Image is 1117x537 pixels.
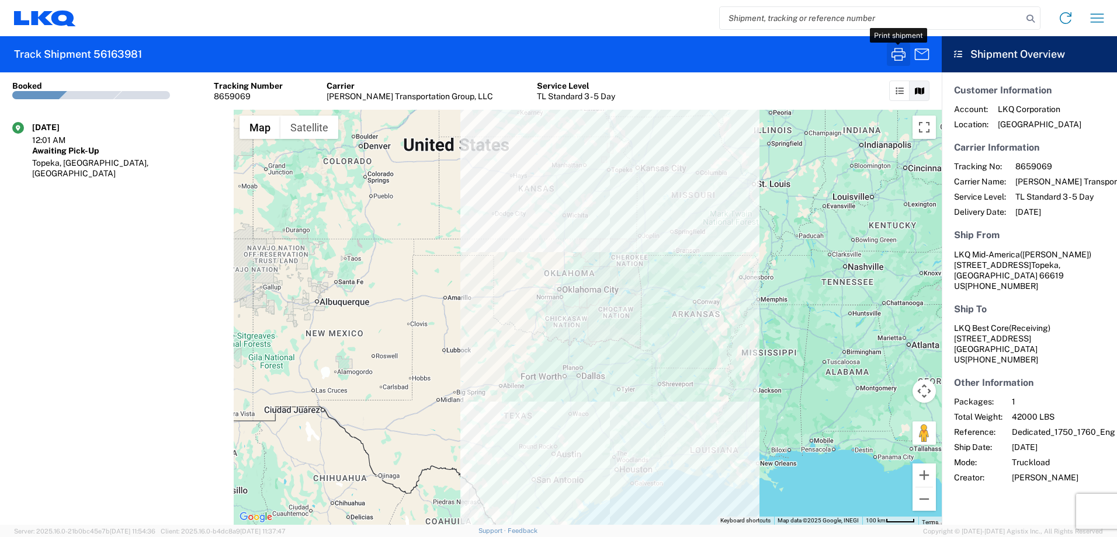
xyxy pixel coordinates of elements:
[327,81,493,91] div: Carrier
[954,104,988,114] span: Account:
[954,427,1002,437] span: Reference:
[954,176,1006,187] span: Carrier Name:
[327,91,493,102] div: [PERSON_NAME] Transportation Group, LLC
[1020,250,1091,259] span: ([PERSON_NAME])
[14,47,142,61] h2: Track Shipment 56163981
[942,36,1117,72] header: Shipment Overview
[110,528,155,535] span: [DATE] 11:54:36
[214,81,283,91] div: Tracking Number
[240,116,280,139] button: Show street map
[998,104,1081,114] span: LKQ Corporation
[778,517,859,524] span: Map data ©2025 Google, INEGI
[954,396,1002,407] span: Packages:
[537,81,615,91] div: Service Level
[954,119,988,130] span: Location:
[954,191,1006,202] span: Service Level:
[954,323,1105,365] address: [GEOGRAPHIC_DATA] US
[954,457,1002,468] span: Mode:
[954,260,1031,270] span: [STREET_ADDRESS]
[922,519,938,525] a: Terms
[12,81,42,91] div: Booked
[954,229,1105,240] h5: Ship From
[720,517,771,525] button: Keyboard shortcuts
[965,281,1038,291] span: [PHONE_NUMBER]
[954,85,1105,96] h5: Customer Information
[508,527,537,534] a: Feedback
[954,377,1105,388] h5: Other Information
[954,250,1020,259] span: LKQ Mid-America
[954,161,1006,172] span: Tracking No:
[237,510,275,525] img: Google
[280,116,338,139] button: Show satellite imagery
[965,355,1038,364] span: [PHONE_NUMBER]
[954,442,1002,452] span: Ship Date:
[923,526,1103,536] span: Copyright © [DATE]-[DATE] Agistix Inc., All Rights Reserved
[32,122,91,132] div: [DATE]
[913,487,936,511] button: Zoom out
[32,158,221,179] div: Topeka, [GEOGRAPHIC_DATA], [GEOGRAPHIC_DATA]
[954,249,1105,291] address: Topeka, [GEOGRAPHIC_DATA] 66619 US
[913,116,936,139] button: Toggle fullscreen view
[954,412,1002,422] span: Total Weight:
[913,463,936,487] button: Zoom in
[862,517,918,525] button: Map Scale: 100 km per 46 pixels
[537,91,615,102] div: TL Standard 3 - 5 Day
[954,323,1050,343] span: LKQ Best Core [STREET_ADDRESS]
[32,145,221,156] div: Awaiting Pick-Up
[720,7,1022,29] input: Shipment, tracking or reference number
[954,304,1105,315] h5: Ship To
[478,527,508,534] a: Support
[954,207,1006,217] span: Delivery Date:
[240,528,286,535] span: [DATE] 11:37:47
[954,142,1105,153] h5: Carrier Information
[237,510,275,525] a: Open this area in Google Maps (opens a new window)
[954,472,1002,483] span: Creator:
[913,421,936,445] button: Drag Pegman onto the map to open Street View
[1009,323,1050,333] span: (Receiving)
[161,528,286,535] span: Client: 2025.16.0-b4dc8a9
[998,119,1081,130] span: [GEOGRAPHIC_DATA]
[14,528,155,535] span: Server: 2025.16.0-21b0bc45e7b
[913,379,936,403] button: Map camera controls
[32,135,91,145] div: 12:01 AM
[214,91,283,102] div: 8659069
[866,517,886,524] span: 100 km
